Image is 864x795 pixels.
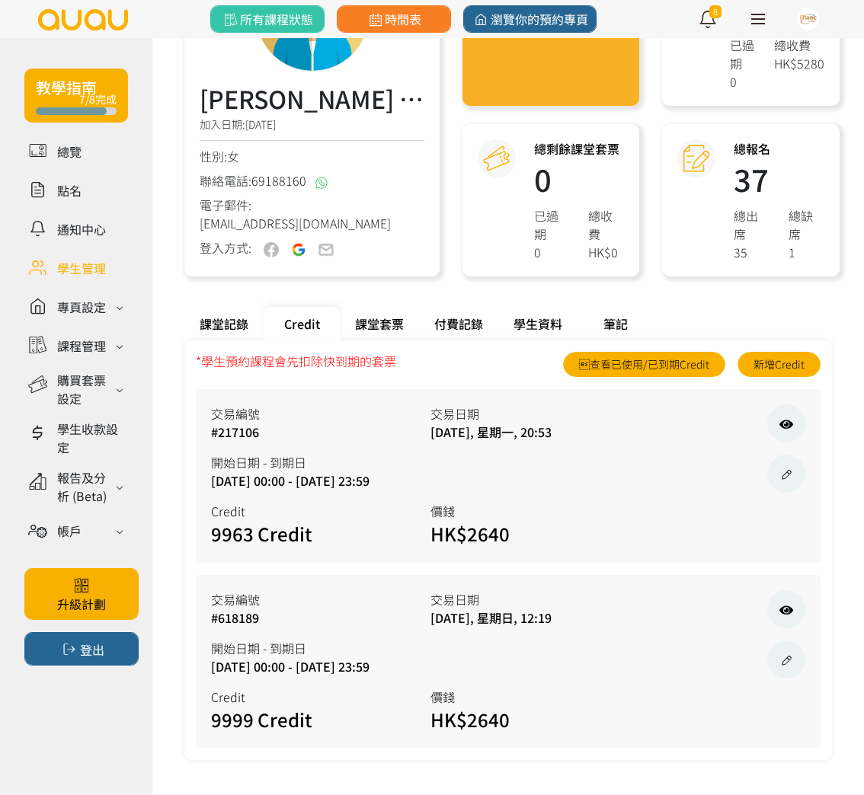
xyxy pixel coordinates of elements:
[245,117,276,132] span: [DATE]
[211,639,805,657] div: 開始日期 - 到期日
[200,80,424,117] h3: [PERSON_NAME] #250168
[57,468,111,505] div: 報告及分析 (Beta)
[200,196,424,232] div: 電子郵件:
[430,502,510,520] div: 價錢
[734,139,824,158] h3: 總報名
[588,206,624,243] div: 總收費
[184,307,264,340] div: 課堂記錄
[227,147,239,165] span: 女
[430,404,552,423] div: 交易日期
[211,423,260,441] div: #217106
[789,243,824,261] div: 1
[315,177,328,189] img: whatsapp@2x.png
[210,5,325,33] a: 所有課程狀態
[789,206,824,243] div: 總缺席
[340,307,419,340] div: 課堂套票
[211,404,260,423] div: 交易編號
[578,307,654,340] div: 筆記
[683,145,710,172] img: attendance@2x.png
[734,164,824,194] h1: 37
[498,307,578,340] div: 學生資料
[430,608,552,627] div: [DATE], 星期日, 12:19
[738,352,821,377] a: 新增Credit
[57,371,111,407] div: 購買套票設定
[37,9,130,30] img: logo.svg
[430,590,552,608] div: 交易日期
[211,706,312,733] div: 9999 Credit
[211,471,805,490] div: [DATE] 00:00 - [DATE] 23:59
[318,242,334,257] img: user-email-off.png
[419,307,498,340] div: 付費記錄
[24,632,139,666] button: 登出
[200,171,424,190] div: 聯絡電話:
[196,352,396,377] div: *學生預約課程會先扣除快到期的套票
[200,238,251,257] div: 登入方式:
[534,164,625,194] h1: 0
[264,242,279,257] img: user-fb-off.png
[57,337,106,355] div: 課程管理
[472,10,588,28] span: 瀏覽你的預約專頁
[291,242,306,257] img: user-google-on.png
[211,453,805,471] div: 開始日期 - 到期日
[200,214,391,232] span: [EMAIL_ADDRESS][DOMAIN_NAME]
[430,520,510,548] div: HK$2640
[430,706,510,733] div: HK$2640
[588,243,624,261] div: HK$0
[251,171,306,190] span: 69188160
[483,145,510,172] img: courseCredit@2x.png
[337,5,451,33] a: 時間表
[221,10,313,28] span: 所有課程狀態
[57,522,82,540] div: 帳戶
[57,298,106,316] div: 專頁設定
[366,10,421,28] span: 時間表
[774,54,824,72] div: HK$5280
[534,243,570,261] div: 0
[200,147,424,165] div: 性別:
[563,352,725,377] a: 查看已使用/已到期Credit
[430,688,510,706] div: 價錢
[534,139,625,158] h3: 總剩餘課堂套票
[734,243,770,261] div: 35
[211,520,312,548] div: 9963 Credit
[734,206,770,243] div: 總出席
[430,423,552,441] div: [DATE], 星期一, 20:53
[774,36,824,54] div: 總收費
[730,36,756,72] div: 已過期
[211,590,260,608] div: 交易編號
[211,688,312,706] div: Credit
[730,72,756,91] div: 0
[709,5,722,18] span: 8
[24,568,139,620] a: 升級計劃
[211,608,260,627] div: #618189
[534,206,570,243] div: 已過期
[463,5,597,33] a: 瀏覽你的預約專頁
[211,502,312,520] div: Credit
[211,657,805,675] div: [DATE] 00:00 - [DATE] 23:59
[200,117,424,141] div: 加入日期:
[264,307,340,340] div: Credit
